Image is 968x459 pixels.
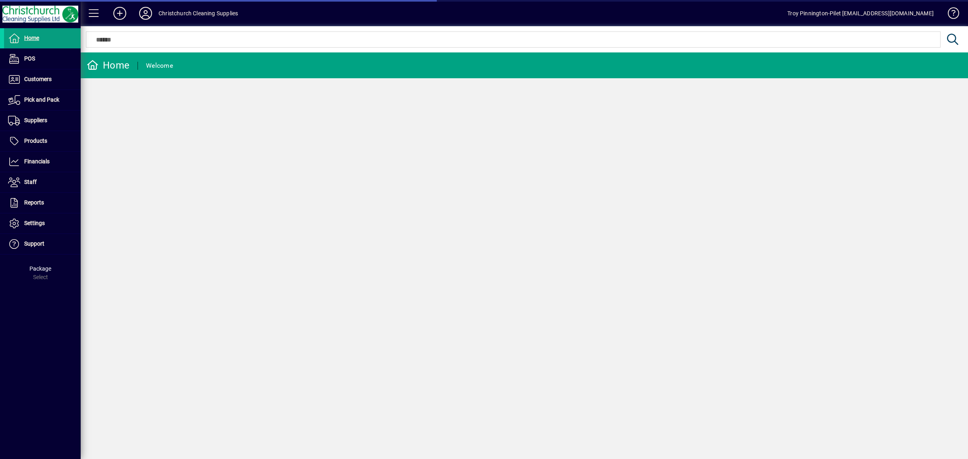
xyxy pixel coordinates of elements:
[24,179,37,185] span: Staff
[133,6,159,21] button: Profile
[24,96,59,103] span: Pick and Pack
[4,152,81,172] a: Financials
[4,90,81,110] a: Pick and Pack
[24,199,44,206] span: Reports
[24,158,50,165] span: Financials
[24,76,52,82] span: Customers
[87,59,129,72] div: Home
[4,131,81,151] a: Products
[4,49,81,69] a: POS
[159,7,238,20] div: Christchurch Cleaning Supplies
[107,6,133,21] button: Add
[146,59,173,72] div: Welcome
[29,265,51,272] span: Package
[24,35,39,41] span: Home
[4,213,81,234] a: Settings
[24,220,45,226] span: Settings
[24,117,47,123] span: Suppliers
[4,111,81,131] a: Suppliers
[4,193,81,213] a: Reports
[4,234,81,254] a: Support
[4,172,81,192] a: Staff
[24,138,47,144] span: Products
[942,2,958,28] a: Knowledge Base
[24,240,44,247] span: Support
[4,69,81,90] a: Customers
[24,55,35,62] span: POS
[787,7,934,20] div: Troy Pinnington-Pilet [EMAIL_ADDRESS][DOMAIN_NAME]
